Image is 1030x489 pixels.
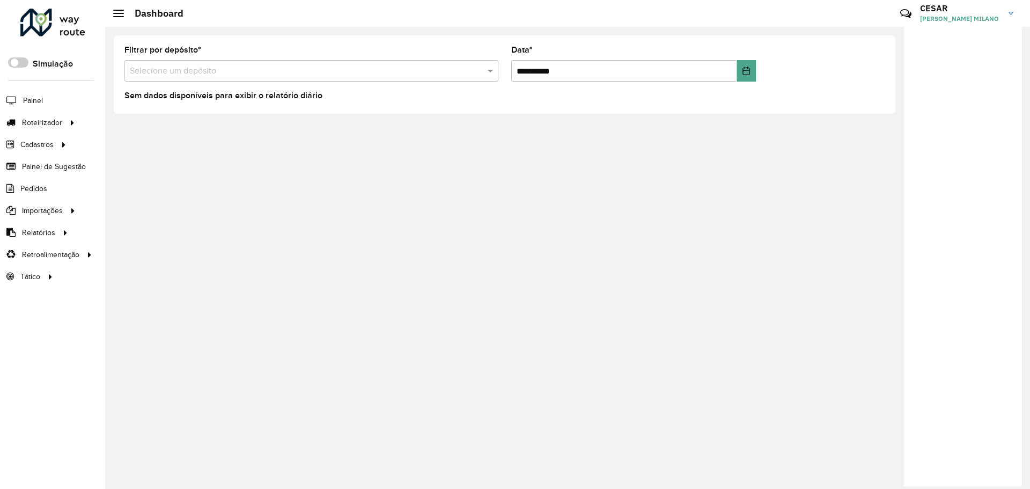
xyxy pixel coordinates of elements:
label: Filtrar por depósito [124,43,201,56]
span: Retroalimentação [22,249,79,260]
a: Contato Rápido [894,2,917,25]
label: Data [511,43,533,56]
span: Pedidos [20,183,47,194]
span: Tático [20,271,40,282]
span: Relatórios [22,227,55,238]
span: Painel [23,95,43,106]
span: [PERSON_NAME] MILANO [920,14,1000,24]
span: Importações [22,205,63,216]
span: Cadastros [20,139,54,150]
h2: Dashboard [124,8,183,19]
label: Sem dados disponíveis para exibir o relatório diário [124,89,322,102]
span: Painel de Sugestão [22,161,86,172]
button: Choose Date [737,60,756,82]
h3: CESAR [920,3,1000,13]
span: Roteirizador [22,117,62,128]
label: Simulação [33,57,73,70]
